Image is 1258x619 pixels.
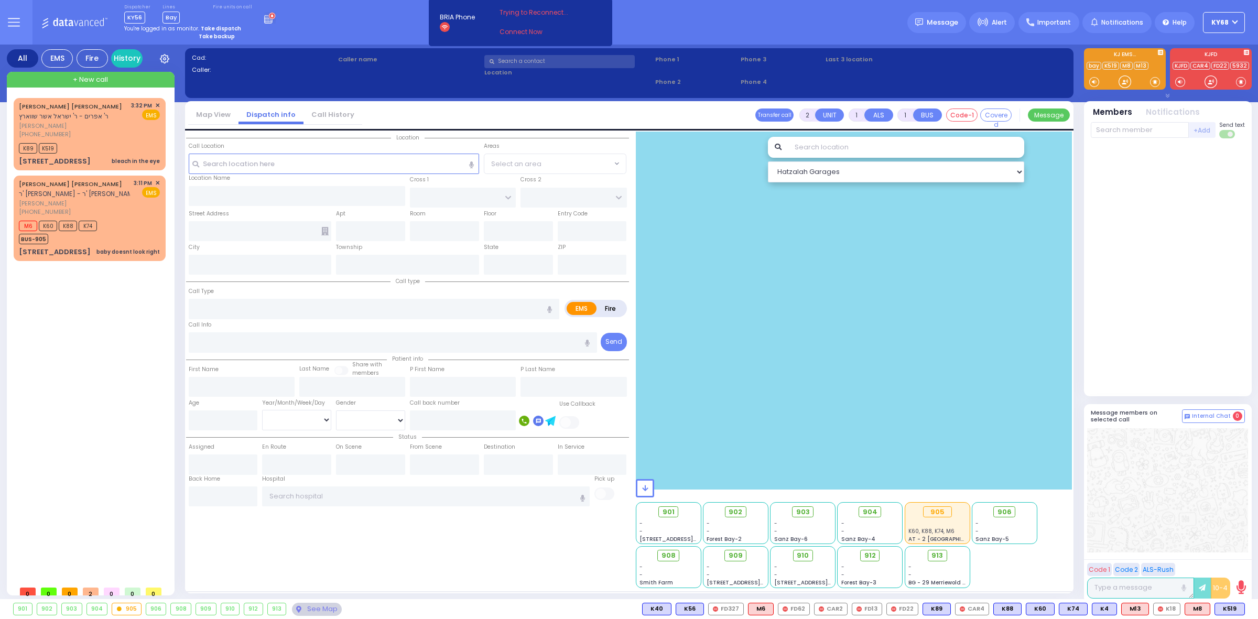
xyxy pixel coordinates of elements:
[707,535,742,543] span: Forest Bay-2
[639,571,643,579] span: -
[826,55,946,64] label: Last 3 location
[908,563,912,571] span: -
[908,579,967,587] span: BG - 29 Merriewold S.
[189,154,479,173] input: Search location here
[729,507,742,517] span: 902
[7,49,38,68] div: All
[41,49,73,68] div: EMS
[955,603,989,615] div: CAR4
[83,588,99,595] span: 2
[1087,62,1101,70] a: bay
[676,603,704,615] div: K56
[975,535,1009,543] span: Sanz Bay-5
[39,221,57,231] span: K60
[1037,18,1071,27] span: Important
[655,78,737,86] span: Phone 2
[124,12,145,24] span: KY56
[213,4,252,10] label: Fire units on call
[19,247,91,257] div: [STREET_ADDRESS]
[393,433,422,441] span: Status
[37,603,57,615] div: 902
[79,221,97,231] span: K74
[567,302,597,315] label: EMS
[112,603,141,615] div: 905
[975,527,979,535] span: -
[192,66,335,74] label: Caller:
[774,535,808,543] span: Sanz Bay-6
[558,443,584,451] label: In Service
[19,130,71,138] span: [PHONE_NUMBER]
[303,110,362,120] a: Call History
[601,333,627,351] button: Send
[980,108,1012,122] button: Covered
[841,579,876,587] span: Forest Bay-3
[124,4,150,10] label: Dispatcher
[774,519,777,527] span: -
[1190,62,1210,70] a: CAR4
[774,527,777,535] span: -
[841,527,844,535] span: -
[19,180,122,188] a: [PERSON_NAME] [PERSON_NAME]
[73,74,108,85] span: + New call
[520,176,541,184] label: Cross 2
[1203,12,1245,33] button: ky68
[1026,603,1055,615] div: BLS
[856,606,862,612] img: red-radio-icon.svg
[171,603,191,615] div: 908
[262,399,331,407] div: Year/Month/Week/Day
[707,579,806,587] span: [STREET_ADDRESS][PERSON_NAME]
[864,550,876,561] span: 912
[189,399,199,407] label: Age
[1182,409,1245,423] button: Internal Chat 0
[960,606,965,612] img: red-radio-icon.svg
[707,571,710,579] span: -
[1121,603,1149,615] div: M13
[642,603,671,615] div: K40
[639,579,673,587] span: Smith Farm
[639,535,739,543] span: [STREET_ADDRESS][PERSON_NAME]
[77,49,108,68] div: Fire
[146,603,166,615] div: 906
[484,142,500,150] label: Areas
[410,399,460,407] label: Call back number
[1059,603,1088,615] div: K74
[1185,603,1210,615] div: M8
[841,563,844,571] span: -
[1173,18,1187,27] span: Help
[639,519,643,527] span: -
[19,156,91,167] div: [STREET_ADDRESS]
[336,243,362,252] label: Township
[484,55,635,68] input: Search a contact
[189,443,214,451] label: Assigned
[262,475,285,483] label: Hospital
[594,475,614,483] label: Pick up
[676,603,704,615] div: BLS
[1059,603,1088,615] div: BLS
[993,603,1022,615] div: K88
[1185,414,1190,419] img: comment-alt.png
[292,603,341,616] div: See map
[908,527,955,535] span: K60, K88, K74, M6
[748,603,774,615] div: ALS KJ
[1101,18,1143,27] span: Notifications
[391,277,425,285] span: Call type
[1026,603,1055,615] div: K60
[142,110,160,120] span: EMS
[104,588,120,595] span: 0
[741,55,822,64] span: Phone 3
[62,588,78,595] span: 0
[639,563,643,571] span: -
[796,507,810,517] span: 903
[1170,52,1252,59] label: KJFD
[1092,603,1117,615] div: BLS
[927,17,958,28] span: Message
[196,603,216,615] div: 909
[484,243,498,252] label: State
[268,603,286,615] div: 913
[707,519,710,527] span: -
[41,16,111,29] img: Logo
[1134,62,1148,70] a: M13
[62,603,82,615] div: 903
[713,606,718,612] img: red-radio-icon.svg
[1219,121,1245,129] span: Send text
